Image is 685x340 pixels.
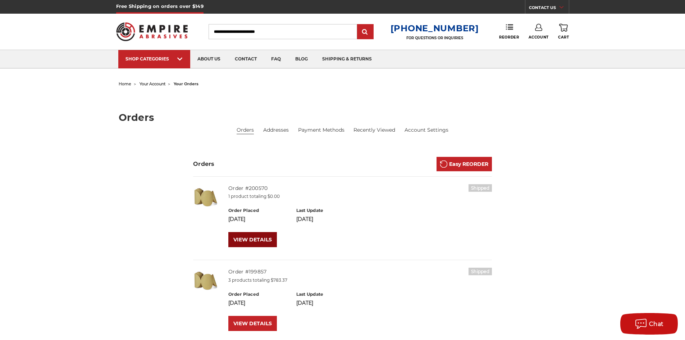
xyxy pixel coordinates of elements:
[499,35,519,40] span: Reorder
[228,300,245,306] span: [DATE]
[228,291,288,298] h6: Order Placed
[228,277,492,284] p: 3 products totaling $783.37
[296,300,313,306] span: [DATE]
[649,321,664,327] span: Chat
[529,4,569,14] a: CONTACT US
[228,268,266,275] a: Order #199857
[228,185,268,191] a: Order #200570
[437,157,492,171] a: Easy REORDER
[298,126,344,134] a: Payment Methods
[405,126,448,134] a: Account Settings
[228,216,245,222] span: [DATE]
[469,268,492,275] h6: Shipped
[315,50,379,68] a: shipping & returns
[529,35,549,40] span: Account
[620,313,678,335] button: Chat
[228,50,264,68] a: contact
[353,126,395,134] a: Recently Viewed
[119,81,131,86] a: home
[296,291,356,298] h6: Last Update
[469,184,492,192] h6: Shipped
[193,160,215,168] h3: Orders
[228,193,492,200] p: 1 product totaling $0.00
[193,268,218,293] img: 6" DA Sanding Discs on a Roll
[288,50,315,68] a: blog
[228,207,288,214] h6: Order Placed
[558,35,569,40] span: Cart
[193,184,218,209] img: 5" Sticky Backed Sanding Discs on a roll
[358,25,373,39] input: Submit
[263,126,289,134] a: Addresses
[116,18,188,46] img: Empire Abrasives
[296,216,313,222] span: [DATE]
[140,81,165,86] a: your account
[391,23,479,33] a: [PHONE_NUMBER]
[125,56,183,62] div: SHOP CATEGORIES
[237,126,254,134] li: Orders
[499,24,519,39] a: Reorder
[190,50,228,68] a: about us
[558,24,569,40] a: Cart
[228,232,277,247] a: VIEW DETAILS
[296,207,356,214] h6: Last Update
[264,50,288,68] a: faq
[174,81,198,86] span: your orders
[391,36,479,40] p: FOR QUESTIONS OR INQUIRIES
[228,316,277,331] a: VIEW DETAILS
[119,113,567,122] h1: Orders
